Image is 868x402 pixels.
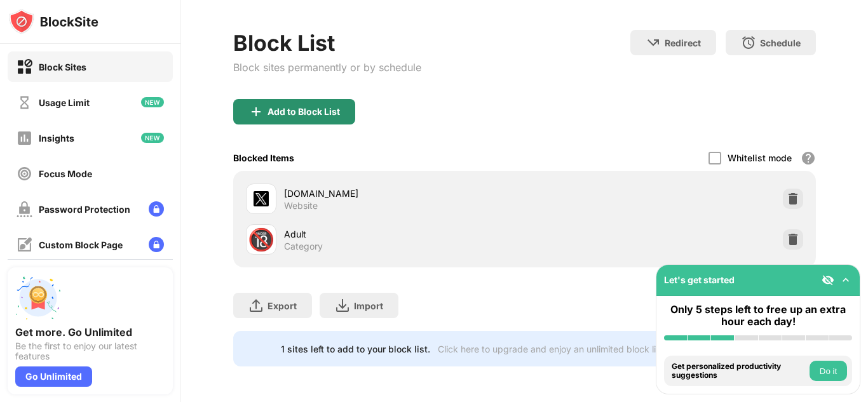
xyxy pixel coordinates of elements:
div: Schedule [760,37,801,48]
div: Get personalized productivity suggestions [672,362,806,380]
div: Get more. Go Unlimited [15,326,165,338]
div: Usage Limit [39,97,90,108]
div: 1 sites left to add to your block list. [281,344,430,354]
div: Be the first to enjoy our latest features [15,341,165,361]
img: logo-blocksite.svg [9,9,98,34]
div: Website [284,200,318,211]
img: eye-not-visible.svg [822,274,834,286]
img: new-icon.svg [141,133,164,143]
div: Insights [39,133,74,144]
img: lock-menu.svg [149,237,164,252]
img: customize-block-page-off.svg [17,237,32,253]
img: time-usage-off.svg [17,95,32,111]
img: insights-off.svg [17,130,32,146]
div: Only 5 steps left to free up an extra hour each day! [664,304,852,328]
button: Do it [810,361,847,381]
div: Category [284,241,323,252]
div: Export [268,300,297,311]
div: Whitelist mode [728,152,792,163]
img: focus-off.svg [17,166,32,182]
div: Block Sites [39,62,86,72]
img: favicons [254,191,269,206]
div: Add to Block List [268,107,340,117]
div: Go Unlimited [15,366,92,387]
img: lock-menu.svg [149,201,164,217]
div: Block List [233,30,421,56]
div: Adult [284,227,525,241]
img: push-unlimited.svg [15,275,61,321]
div: Password Protection [39,204,130,215]
div: Block sites permanently or by schedule [233,61,421,74]
div: Redirect [665,37,701,48]
div: Focus Mode [39,168,92,179]
div: 🔞 [248,227,275,253]
div: Blocked Items [233,152,294,163]
div: Click here to upgrade and enjoy an unlimited block list. [438,344,666,354]
img: omni-setup-toggle.svg [839,274,852,286]
img: password-protection-off.svg [17,201,32,217]
div: Custom Block Page [39,239,123,250]
img: block-on.svg [17,59,32,75]
div: Import [354,300,383,311]
div: [DOMAIN_NAME] [284,187,525,200]
img: new-icon.svg [141,97,164,107]
div: Let's get started [664,274,735,285]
